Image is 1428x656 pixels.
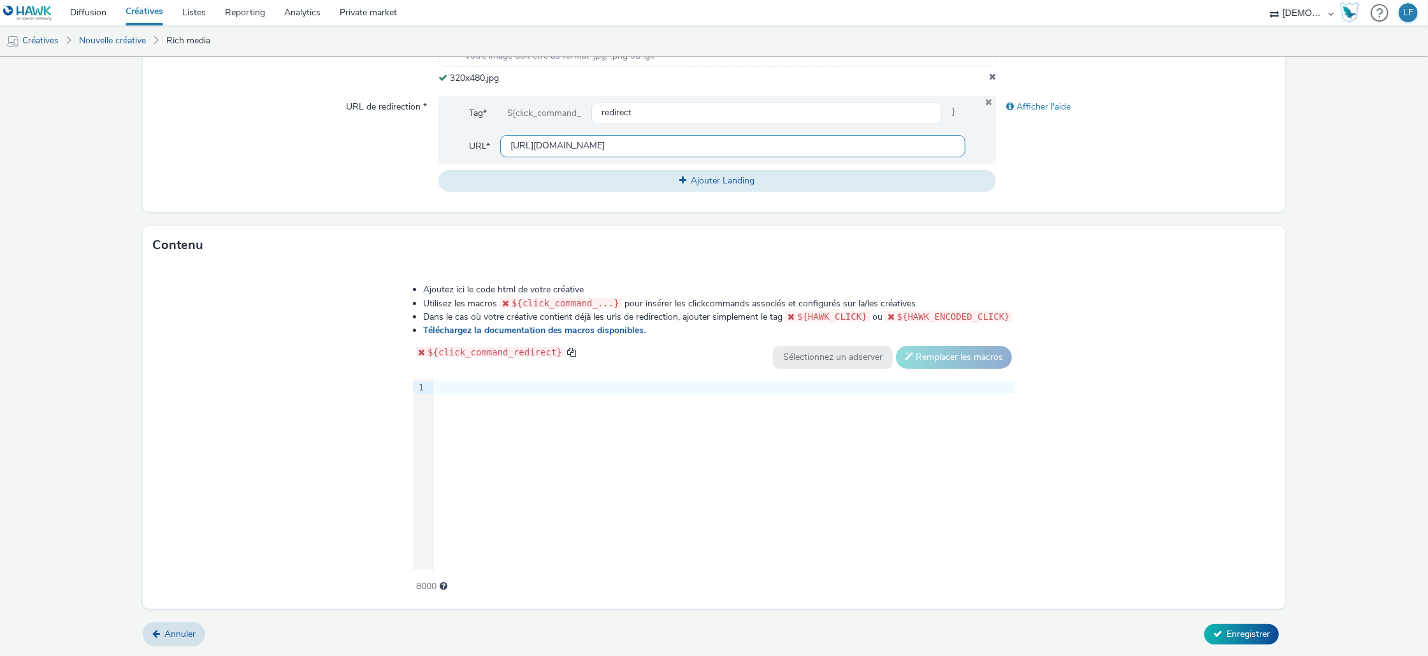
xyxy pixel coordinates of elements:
[896,346,1012,369] button: Remplacer les macros
[416,580,436,593] span: 8000
[160,25,217,56] a: Rich media
[413,381,426,394] div: 1
[897,311,1010,322] span: ${HAWK_ENCODED_CLICK}
[423,310,1015,324] li: Dans le cas où votre créative contient déjà les urls de redirection, ajouter simplement le tag ou
[1227,628,1270,640] span: Enregistrer
[942,102,965,125] span: }
[1403,3,1413,22] div: LF
[465,50,655,62] span: Votre image doit être au format .jpg, .png ou .gif
[423,297,1015,310] li: Utilisez les macros pour insérer les clickcommands associés et configurés sur la/les créatives.
[143,622,205,646] a: Annuler
[423,283,1015,296] li: Ajoutez ici le code html de votre créative
[438,170,996,192] button: Ajouter Landing
[440,580,447,593] div: Longueur maximale conseillée 3000 caractères.
[500,135,965,157] input: url...
[341,96,432,113] label: URL de redirection *
[73,25,152,56] a: Nouvelle créative
[797,311,867,322] span: ${HAWK_CLICK}
[497,102,591,125] div: ${click_command_
[3,5,52,21] img: undefined Logo
[152,236,203,255] h3: Contenu
[691,175,755,187] span: Ajouter Landing
[1340,3,1359,23] img: Hawk Academy
[996,96,1275,118] div: Afficher l'aide
[1340,3,1364,23] a: Hawk Academy
[164,628,196,640] span: Annuler
[1204,624,1279,645] button: Enregistrer
[423,324,651,336] a: Téléchargez la documentation des macros disponibles.
[428,347,562,357] span: ${click_command_redirect}
[567,348,576,357] span: copy to clipboard
[6,35,19,48] img: mobile
[512,298,619,308] span: ${click_command_...}
[450,72,499,84] span: 320x480.jpg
